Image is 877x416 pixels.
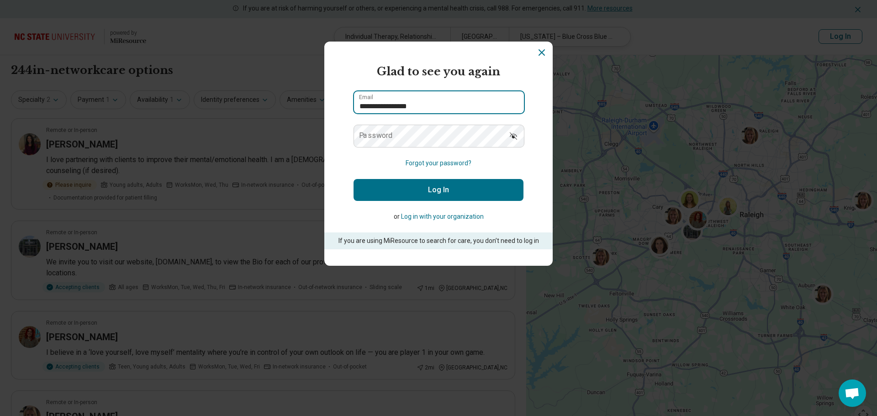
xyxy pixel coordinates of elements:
[354,179,523,201] button: Log In
[406,158,471,168] button: Forgot your password?
[354,212,523,221] p: or
[354,63,523,80] h2: Glad to see you again
[359,95,373,100] label: Email
[503,125,523,147] button: Show password
[401,212,484,221] button: Log in with your organization
[324,42,553,266] section: Login Dialog
[536,47,547,58] button: Dismiss
[359,132,393,139] label: Password
[337,236,540,246] p: If you are using MiResource to search for care, you don’t need to log in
